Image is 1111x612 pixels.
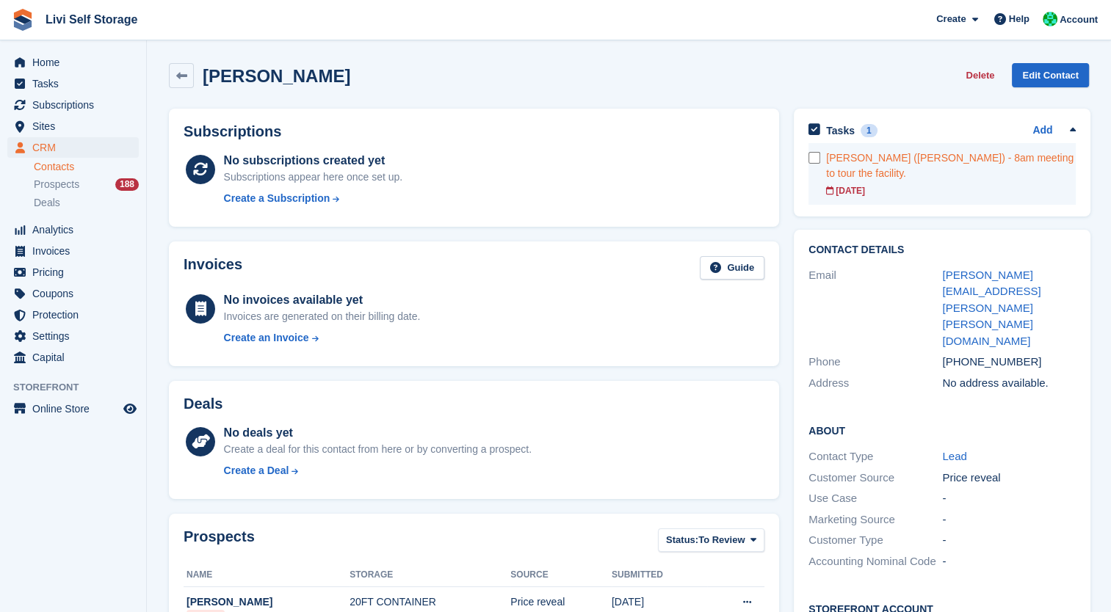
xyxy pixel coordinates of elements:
[224,309,421,324] div: Invoices are generated on their billing date.
[224,170,403,185] div: Subscriptions appear here once set up.
[826,184,1076,197] div: [DATE]
[700,256,764,280] a: Guide
[7,347,139,368] a: menu
[808,354,942,371] div: Phone
[32,219,120,240] span: Analytics
[7,398,139,419] a: menu
[224,152,403,170] div: No subscriptions created yet
[510,564,612,587] th: Source
[32,305,120,325] span: Protection
[826,150,1076,181] div: [PERSON_NAME] ([PERSON_NAME]) - 8am meeting to tour the facility.
[936,12,966,26] span: Create
[7,116,139,136] a: menu
[942,269,1041,347] a: [PERSON_NAME][EMAIL_ADDRESS][PERSON_NAME][PERSON_NAME][DOMAIN_NAME]
[32,73,120,94] span: Tasks
[942,553,1076,570] div: -
[808,423,1076,437] h2: About
[942,375,1076,392] div: No address available.
[698,533,745,547] span: To Review
[808,244,1076,256] h2: Contact Details
[32,95,120,115] span: Subscriptions
[942,450,966,462] a: Lead
[826,143,1076,205] a: [PERSON_NAME] ([PERSON_NAME]) - 8am meeting to tour the facility. [DATE]
[32,398,120,419] span: Online Store
[510,594,612,610] div: Price reveal
[7,262,139,283] a: menu
[1032,123,1052,139] a: Add
[7,305,139,325] a: menu
[808,470,942,487] div: Customer Source
[224,463,289,478] div: Create a Deal
[666,533,698,547] span: Status:
[1043,12,1057,26] img: Joe Robertson
[32,262,120,283] span: Pricing
[808,490,942,507] div: Use Case
[7,73,139,94] a: menu
[7,283,139,304] a: menu
[808,267,942,350] div: Email
[32,52,120,73] span: Home
[658,528,764,553] button: Status: To Review
[350,564,510,587] th: Storage
[861,124,877,137] div: 1
[34,160,139,174] a: Contacts
[224,442,532,457] div: Create a deal for this contact from here or by converting a prospect.
[808,553,942,570] div: Accounting Nominal Code
[1009,12,1029,26] span: Help
[224,330,309,346] div: Create an Invoice
[7,52,139,73] a: menu
[612,564,707,587] th: Submitted
[32,326,120,346] span: Settings
[1012,63,1089,87] a: Edit Contact
[184,528,255,555] h2: Prospects
[40,7,143,32] a: Livi Self Storage
[224,191,330,206] div: Create a Subscription
[187,594,350,610] div: [PERSON_NAME]
[942,511,1076,528] div: -
[184,396,222,412] h2: Deals
[32,347,120,368] span: Capital
[34,177,139,192] a: Prospects 188
[224,463,532,478] a: Create a Deal
[224,330,421,346] a: Create an Invoice
[32,283,120,304] span: Coupons
[808,448,942,465] div: Contact Type
[7,219,139,240] a: menu
[942,354,1076,371] div: [PHONE_NUMBER]
[32,137,120,158] span: CRM
[121,400,139,418] a: Preview store
[942,470,1076,487] div: Price reveal
[32,241,120,261] span: Invoices
[7,137,139,158] a: menu
[942,490,1076,507] div: -
[184,123,764,140] h2: Subscriptions
[350,594,510,610] div: 20FT CONTAINER
[34,178,79,192] span: Prospects
[7,95,139,115] a: menu
[808,532,942,549] div: Customer Type
[184,564,350,587] th: Name
[7,326,139,346] a: menu
[32,116,120,136] span: Sites
[115,178,139,191] div: 188
[1060,12,1098,27] span: Account
[224,291,421,309] div: No invoices available yet
[942,532,1076,549] div: -
[960,63,1000,87] button: Delete
[184,256,242,280] h2: Invoices
[34,196,60,210] span: Deals
[612,594,707,610] div: [DATE]
[808,375,942,392] div: Address
[826,124,855,137] h2: Tasks
[224,424,532,442] div: No deals yet
[34,195,139,211] a: Deals
[203,66,350,86] h2: [PERSON_NAME]
[12,9,34,31] img: stora-icon-8386f47178a22dfd0bd8f6a31ec36ba5ce8667c1dd55bd0f319d3a0aa187defe.svg
[13,380,146,395] span: Storefront
[7,241,139,261] a: menu
[808,511,942,528] div: Marketing Source
[224,191,403,206] a: Create a Subscription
